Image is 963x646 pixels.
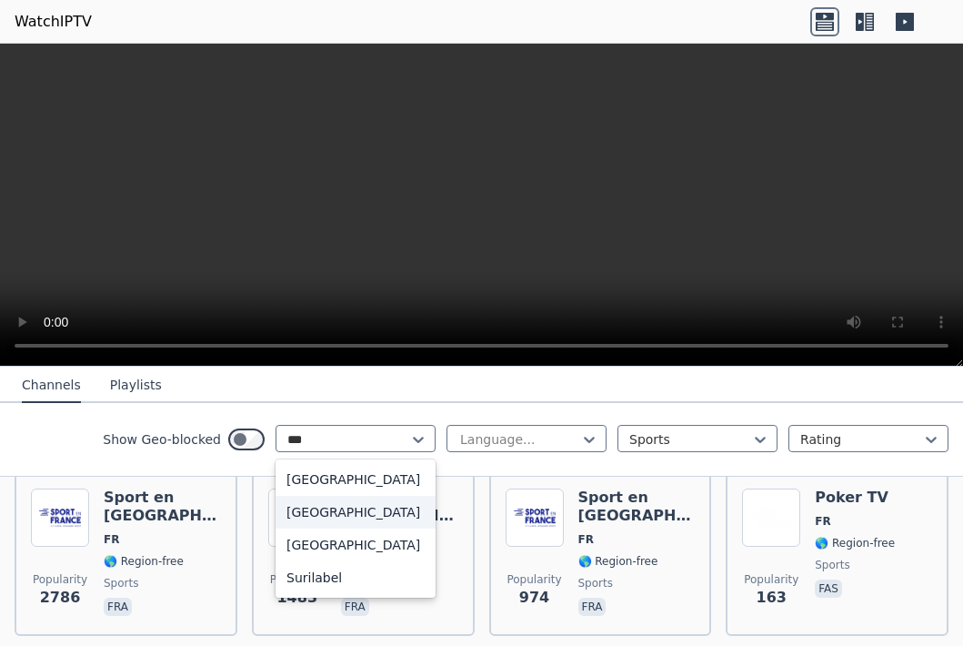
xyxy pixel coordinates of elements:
[341,598,369,616] p: fra
[40,587,81,609] span: 2786
[507,572,561,587] span: Popularity
[276,496,436,529] div: [GEOGRAPHIC_DATA]
[578,598,607,616] p: fra
[744,572,798,587] span: Popularity
[104,532,119,547] span: FR
[22,368,81,403] button: Channels
[110,368,162,403] button: Playlists
[276,463,436,496] div: [GEOGRAPHIC_DATA]
[33,572,87,587] span: Popularity
[519,587,549,609] span: 974
[815,514,830,529] span: FR
[104,554,184,569] span: 🌎 Region-free
[15,11,92,33] a: WatchIPTV
[276,561,436,594] div: Surilabel
[276,587,317,609] span: 1483
[815,536,895,550] span: 🌎 Region-free
[815,558,849,572] span: sports
[506,489,564,547] img: Sport en France
[578,554,658,569] span: 🌎 Region-free
[268,489,326,547] img: Sport en France
[103,430,221,449] label: Show Geo-blocked
[742,489,800,547] img: Poker TV
[31,489,89,547] img: Sport en France
[578,532,594,547] span: FR
[104,576,138,590] span: sports
[104,598,132,616] p: fra
[104,489,221,525] h6: Sport en [GEOGRAPHIC_DATA]
[578,489,696,525] h6: Sport en [GEOGRAPHIC_DATA]
[578,576,613,590] span: sports
[757,587,787,609] span: 163
[815,489,895,507] h6: Poker TV
[815,580,842,598] p: fas
[276,529,436,561] div: [GEOGRAPHIC_DATA]
[270,572,325,587] span: Popularity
